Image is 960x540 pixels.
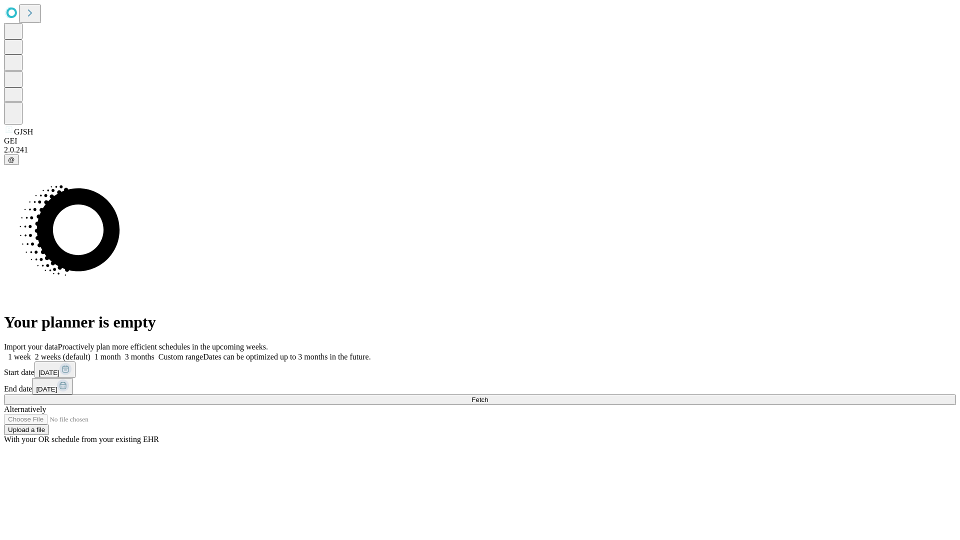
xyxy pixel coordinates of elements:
span: Dates can be optimized up to 3 months in the future. [203,352,370,361]
div: Start date [4,361,956,378]
button: @ [4,154,19,165]
span: Alternatively [4,405,46,413]
span: [DATE] [36,385,57,393]
span: Import your data [4,342,58,351]
button: [DATE] [34,361,75,378]
span: 1 week [8,352,31,361]
span: Proactively plan more efficient schedules in the upcoming weeks. [58,342,268,351]
span: [DATE] [38,369,59,376]
span: Custom range [158,352,203,361]
button: [DATE] [32,378,73,394]
div: 2.0.241 [4,145,956,154]
span: 2 weeks (default) [35,352,90,361]
span: With your OR schedule from your existing EHR [4,435,159,443]
span: Fetch [471,396,488,403]
div: GEI [4,136,956,145]
button: Upload a file [4,424,49,435]
button: Fetch [4,394,956,405]
span: GJSH [14,127,33,136]
span: @ [8,156,15,163]
span: 1 month [94,352,121,361]
span: 3 months [125,352,154,361]
div: End date [4,378,956,394]
h1: Your planner is empty [4,313,956,331]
